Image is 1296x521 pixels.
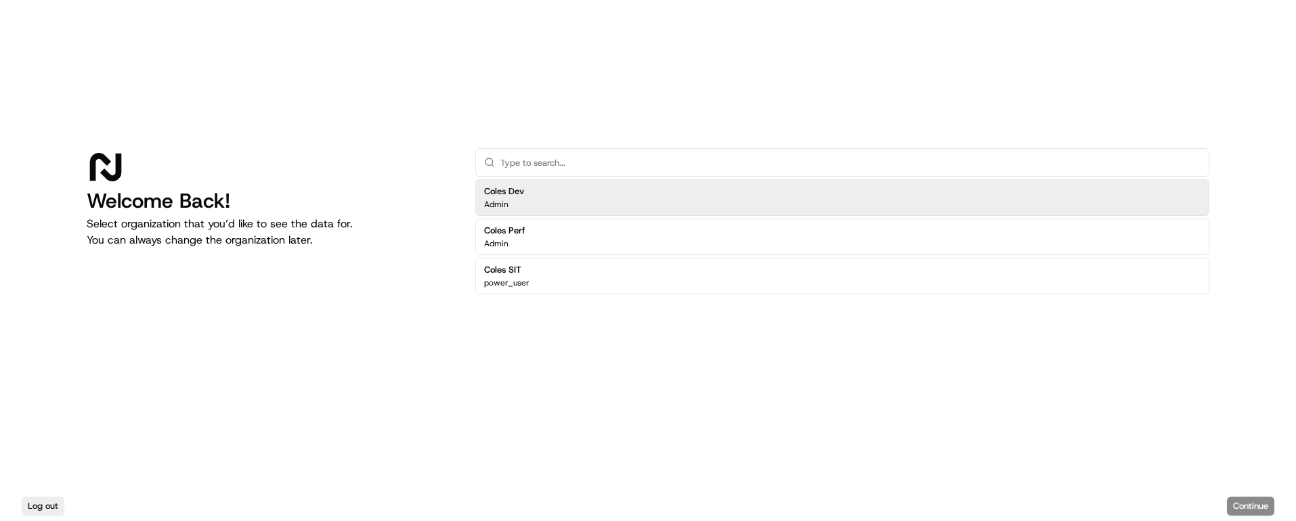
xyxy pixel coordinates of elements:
[484,277,530,288] p: power_user
[484,185,524,198] h2: Coles Dev
[484,225,525,237] h2: Coles Perf
[475,177,1209,297] div: Suggestions
[484,264,530,276] h2: Coles SIT
[500,149,1201,176] input: Type to search...
[22,497,64,516] button: Log out
[484,238,509,249] p: Admin
[484,199,509,210] p: Admin
[87,189,454,213] h1: Welcome Back!
[87,216,454,248] p: Select organization that you’d like to see the data for. You can always change the organization l...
